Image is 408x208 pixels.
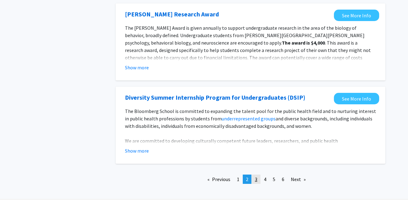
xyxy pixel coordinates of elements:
strong: The award is $4,000 [282,40,325,46]
p: We are committed to developing culturally competent future leaders, researchers, and public healt... [125,137,376,174]
p: The Bloomberg School is committed to expanding the talent pool for the public health field and to... [125,107,376,130]
a: Opens in a new tab [334,10,379,21]
span: 1 [237,176,239,182]
span: 5 [273,176,275,182]
span: The [PERSON_NAME] Award is given annually to support undergraduate research in the area of the bi... [125,25,365,46]
span: 6 [282,176,284,182]
span: 4 [264,176,266,182]
a: underrepresented groups [222,115,276,122]
a: Opens in a new tab [125,10,219,19]
a: Next page [288,175,309,184]
a: Opens in a new tab [334,93,379,104]
ul: Pagination [116,175,385,184]
a: Opens in a new tab [125,93,305,102]
span: 2 [246,176,248,182]
button: Show more [125,147,149,154]
button: Show more [125,64,149,71]
a: Previous page [204,175,233,184]
span: 3 [255,176,257,182]
iframe: Chat [5,180,26,203]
